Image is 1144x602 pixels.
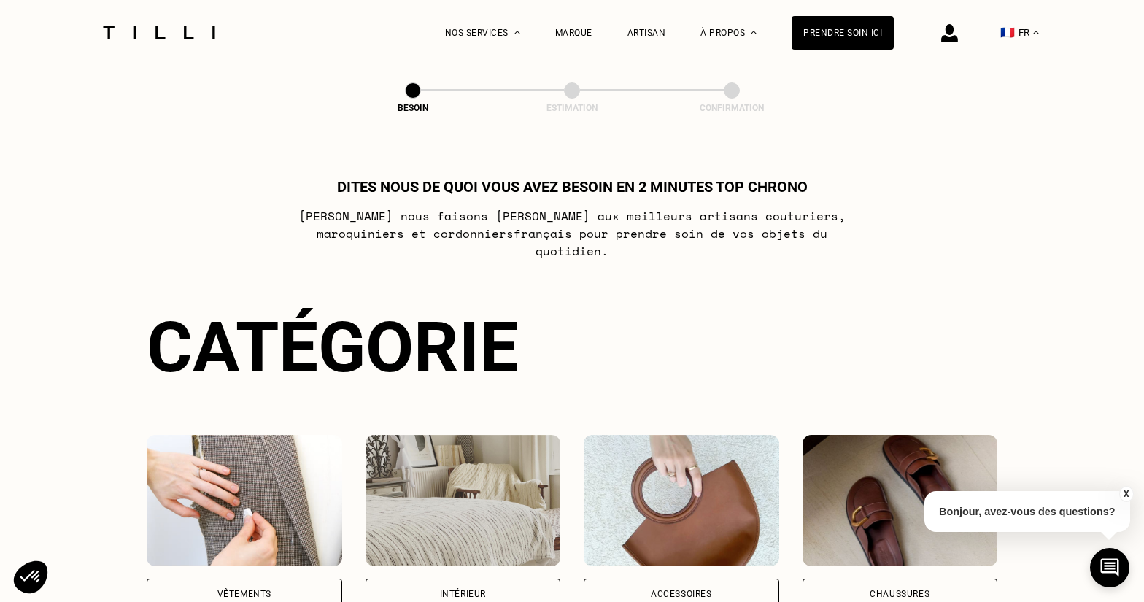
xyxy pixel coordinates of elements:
[283,207,862,260] p: [PERSON_NAME] nous faisons [PERSON_NAME] aux meilleurs artisans couturiers , maroquiniers et cord...
[792,16,894,50] a: Prendre soin ici
[147,306,997,388] div: Catégorie
[924,491,1130,532] p: Bonjour, avez-vous des questions?
[659,103,805,113] div: Confirmation
[98,26,220,39] img: Logo du service de couturière Tilli
[337,178,808,196] h1: Dites nous de quoi vous avez besoin en 2 minutes top chrono
[514,31,520,34] img: Menu déroulant
[870,590,929,598] div: Chaussures
[1000,26,1015,39] span: 🇫🇷
[941,24,958,42] img: icône connexion
[499,103,645,113] div: Estimation
[751,31,757,34] img: Menu déroulant à propos
[366,435,561,566] img: Intérieur
[651,590,712,598] div: Accessoires
[440,590,486,598] div: Intérieur
[1033,31,1039,34] img: menu déroulant
[555,28,592,38] a: Marque
[803,435,998,566] img: Chaussures
[627,28,666,38] a: Artisan
[1118,486,1133,502] button: X
[340,103,486,113] div: Besoin
[147,435,342,566] img: Vêtements
[217,590,271,598] div: Vêtements
[584,435,779,566] img: Accessoires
